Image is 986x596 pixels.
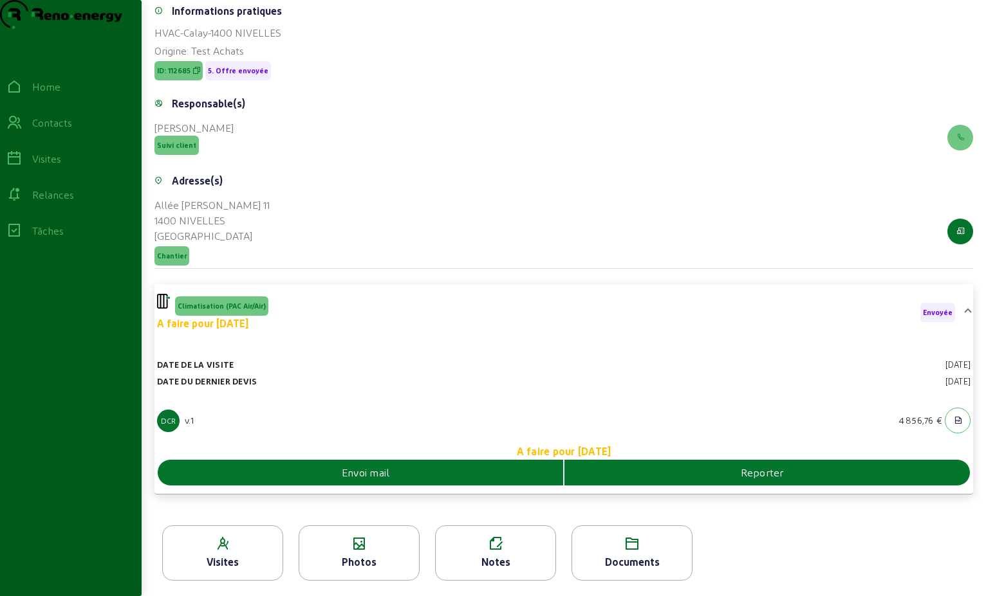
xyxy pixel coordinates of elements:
div: Adresse(s) [172,173,223,188]
div: Origine: Test Achats [154,43,973,59]
div: Visites [163,554,283,570]
div: Photos [299,554,419,570]
div: Informations pratiques [172,3,282,19]
mat-expansion-panel-header: HVACClimatisation (PAC Air/Air)A faire pour [DATE]Envoyée [154,289,973,336]
div: Home [32,79,60,95]
span: Suivi client [157,141,196,150]
div: HVAC-Calay-1400 NIVELLES [154,25,973,41]
div: 1400 NIVELLES [154,213,270,228]
div: [DATE] [945,359,971,370]
span: 5. Offre envoyée [208,66,268,75]
div: 4 856,76 € [898,414,943,427]
div: Tâches [32,223,64,239]
div: Notes [436,554,555,570]
div: Visites [32,151,61,167]
img: HVAC [157,294,170,309]
span: Reporter [741,465,784,480]
span: Climatisation (PAC Air/Air) [178,302,266,311]
div: A faire pour [DATE] [157,316,268,331]
div: [PERSON_NAME] [154,120,234,136]
div: Documents [572,554,692,570]
div: A faire pour [DATE] [157,444,971,459]
div: [GEOGRAPHIC_DATA] [154,228,270,244]
div: DCR [157,410,180,432]
div: Responsable(s) [172,96,245,111]
span: Chantier [157,251,187,260]
span: Envoyée [923,308,953,317]
div: v.1 [185,414,194,427]
div: HVACClimatisation (PAC Air/Air)A faire pour [DATE]Envoyée [154,336,973,489]
div: Date de la visite [157,359,234,370]
div: Contacts [32,115,72,131]
span: Envoi mail [342,465,390,480]
div: Relances [32,187,74,203]
div: Allée [PERSON_NAME] 11 [154,197,270,213]
div: [DATE] [945,375,971,387]
div: Date du dernier devis [157,375,257,387]
span: ID: 112685 [157,66,191,75]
